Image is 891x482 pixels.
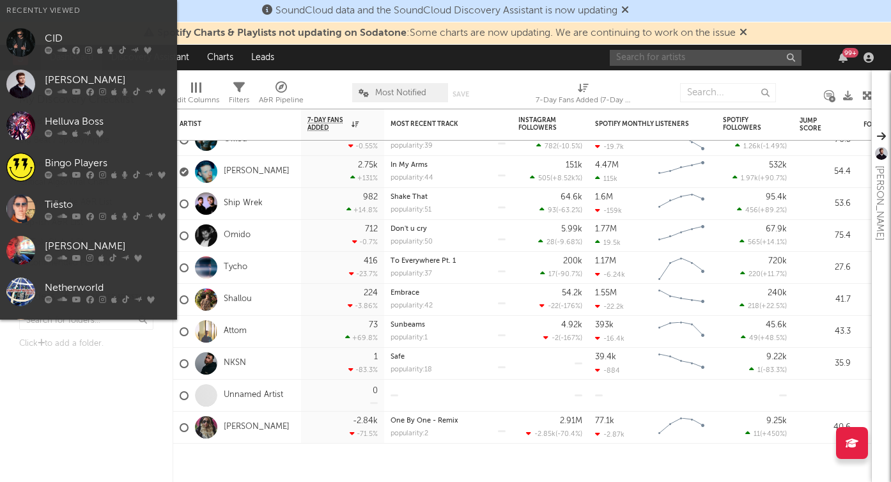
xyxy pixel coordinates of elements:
[800,356,851,371] div: 35.9
[800,420,851,435] div: 40.6
[224,422,290,433] a: [PERSON_NAME]
[391,162,428,169] a: In My Arms
[595,225,617,233] div: 1.77M
[546,239,555,246] span: 28
[653,156,710,188] svg: Chart title
[762,239,785,246] span: +14.1 %
[224,166,290,177] a: [PERSON_NAME]
[224,358,246,369] a: NKSN
[391,143,433,150] div: popularity: 39
[595,334,624,343] div: -16.4k
[743,143,761,150] span: 1.26k
[745,430,787,438] div: ( )
[595,366,620,375] div: -884
[348,366,378,374] div: -83.3 %
[353,417,378,425] div: -2.84k
[769,161,787,169] div: 532k
[391,334,428,341] div: popularity: 1
[536,142,582,150] div: ( )
[872,166,887,240] div: [PERSON_NAME]
[45,73,171,88] div: [PERSON_NAME]
[800,260,851,276] div: 27.6
[763,143,785,150] span: -1.49 %
[595,161,619,169] div: 4.47M
[391,270,432,277] div: popularity: 37
[839,52,848,63] button: 99+
[538,175,550,182] span: 505
[754,431,760,438] span: 11
[740,238,787,246] div: ( )
[224,390,283,401] a: Unnamed Artist
[680,83,776,102] input: Search...
[369,321,378,329] div: 73
[800,292,851,307] div: 41.7
[391,322,425,329] a: Sunbeams
[391,354,405,361] a: Safe
[561,193,582,201] div: 64.6k
[534,431,555,438] span: -2.85k
[391,194,506,201] div: Shake That
[518,116,563,132] div: Instagram Followers
[595,270,625,279] div: -6.24k
[653,284,710,316] svg: Chart title
[653,188,710,220] svg: Chart title
[391,258,456,265] a: To Everywhere Pt. 1
[561,303,580,310] span: -176 %
[732,174,787,182] div: ( )
[373,387,378,395] div: 0
[595,430,624,439] div: -2.87k
[391,417,506,424] div: One By One - Remix
[363,193,378,201] div: 982
[391,194,428,201] a: Shake That
[350,430,378,438] div: -71.5 %
[391,120,486,128] div: Most Recent Track
[595,289,617,297] div: 1.55M
[538,238,582,246] div: ( )
[391,354,506,361] div: Safe
[768,257,787,265] div: 720k
[548,207,556,214] span: 93
[19,311,153,330] input: Search for folders...
[595,417,614,425] div: 77.1k
[391,206,431,214] div: popularity: 51
[561,225,582,233] div: 5.99k
[224,198,263,209] a: Ship Wrek
[45,114,171,130] div: Helluva Boss
[653,316,710,348] svg: Chart title
[224,262,247,273] a: Tycho
[259,77,304,114] div: A&R Pipeline
[766,225,787,233] div: 67.9k
[595,143,624,151] div: -19.7k
[740,28,747,38] span: Dismiss
[375,89,426,97] span: Most Notified
[45,198,171,213] div: Tiësto
[760,335,785,342] span: +48.5 %
[365,225,378,233] div: 712
[6,3,171,19] div: Recently Viewed
[653,220,710,252] svg: Chart title
[595,120,691,128] div: Spotify Monthly Listeners
[595,321,614,329] div: 393k
[737,206,787,214] div: ( )
[740,302,787,310] div: ( )
[741,334,787,342] div: ( )
[566,161,582,169] div: 151k
[749,366,787,374] div: ( )
[229,93,249,108] div: Filters
[157,28,407,38] span: Spotify Charts & Playlists not updating on Sodatone
[173,93,219,108] div: Edit Columns
[391,322,506,329] div: Sunbeams
[766,321,787,329] div: 45.6k
[543,334,582,342] div: ( )
[157,28,736,38] span: : Some charts are now updating. We are continuing to work on the issue
[548,303,559,310] span: -22
[180,120,275,128] div: Artist
[307,116,348,132] span: 7-Day Fans Added
[45,31,171,47] div: CID
[349,270,378,278] div: -23.7 %
[45,156,171,171] div: Bingo Players
[621,6,629,16] span: Dismiss
[559,143,580,150] span: -10.5 %
[548,271,555,278] span: 17
[735,142,787,150] div: ( )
